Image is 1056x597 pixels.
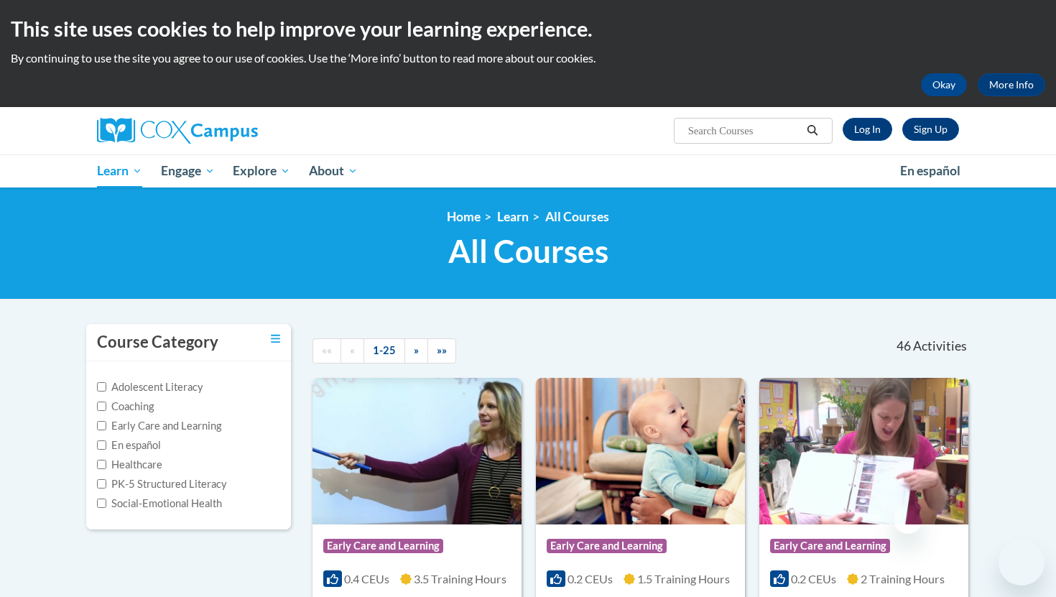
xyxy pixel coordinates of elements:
[791,572,836,586] span: 0.2 CEUs
[861,572,945,586] span: 2 Training Hours
[312,338,341,364] a: Begining
[97,496,222,512] label: Social-Emotional Health
[97,499,106,508] input: Checkbox for Options
[75,154,981,188] div: Main menu
[97,118,370,144] a: Cox Campus
[97,476,227,492] label: PK-5 Structured Literacy
[770,539,890,553] span: Early Care and Learning
[536,378,745,524] img: Course Logo
[322,344,332,356] span: ««
[97,479,106,489] input: Checkbox for Options
[97,379,203,395] label: Adolescent Literacy
[568,572,613,586] span: 0.2 CEUs
[427,338,456,364] a: End
[152,154,224,188] a: Engage
[97,418,221,434] label: Early Care and Learning
[897,338,911,354] span: 46
[97,460,106,469] input: Checkbox for Options
[97,402,106,411] input: Checkbox for Options
[97,399,154,415] label: Coaching
[900,163,960,178] span: En español
[894,505,922,534] iframe: Close message
[843,118,892,141] a: Log In
[414,572,506,586] span: 3.5 Training Hours
[97,162,142,180] span: Learn
[97,440,106,450] input: Checkbox for Options
[999,540,1045,586] iframe: Button to launch messaging window
[323,539,443,553] span: Early Care and Learning
[545,209,609,224] a: All Courses
[97,457,162,473] label: Healthcare
[97,438,161,453] label: En español
[759,378,968,524] img: Course Logo
[97,421,106,430] input: Checkbox for Options
[97,331,218,353] h3: Course Category
[404,338,428,364] a: Next
[271,331,280,347] a: Toggle collapse
[97,382,106,392] input: Checkbox for Options
[547,539,667,553] span: Early Care and Learning
[344,572,389,586] span: 0.4 CEUs
[341,338,364,364] a: Previous
[437,344,447,356] span: »»
[233,162,290,180] span: Explore
[447,209,481,224] a: Home
[637,572,730,586] span: 1.5 Training Hours
[921,73,967,96] button: Okay
[11,50,1045,66] p: By continuing to use the site you agree to our use of cookies. Use the ‘More info’ button to read...
[978,73,1045,96] a: More Info
[161,162,215,180] span: Engage
[687,122,802,139] input: Search Courses
[350,344,355,356] span: «
[363,338,405,364] a: 1-25
[223,154,300,188] a: Explore
[414,344,419,356] span: »
[902,118,959,141] a: Register
[88,154,152,188] a: Learn
[97,118,258,144] img: Cox Campus
[497,209,529,224] a: Learn
[891,156,970,186] a: En español
[309,162,358,180] span: About
[913,338,967,354] span: Activities
[802,122,823,139] button: Search
[300,154,367,188] a: About
[11,14,1045,43] h2: This site uses cookies to help improve your learning experience.
[312,378,522,524] img: Course Logo
[448,232,608,270] span: All Courses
